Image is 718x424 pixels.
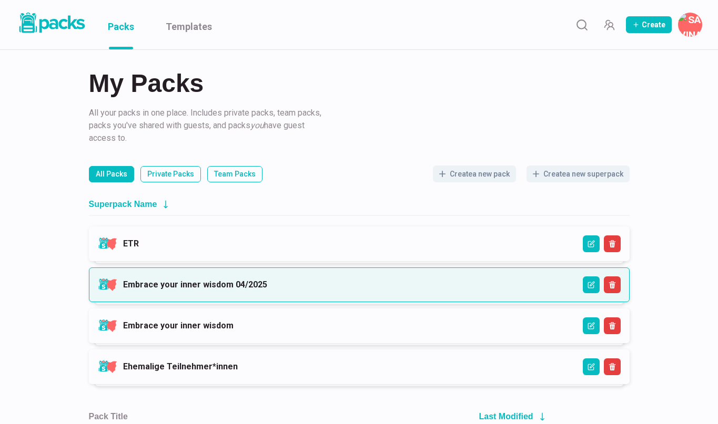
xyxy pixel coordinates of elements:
[479,411,533,421] h2: Last Modified
[89,411,128,421] h2: Pack Title
[214,169,256,180] p: Team Packs
[599,14,620,35] button: Manage Team Invites
[433,166,516,182] button: Createa new pack
[604,358,621,375] button: Delete Superpack
[678,13,702,37] button: Savina Tilmann
[626,16,672,33] button: Create Pack
[89,71,630,96] h2: My Packs
[16,11,87,35] img: Packs logo
[604,235,621,252] button: Delete Superpack
[89,107,326,144] p: All your packs in one place. Includes private packs, team packs, packs you've shared with guests,...
[96,169,127,180] p: All Packs
[583,317,600,334] button: Edit
[604,276,621,293] button: Delete Superpack
[16,11,87,39] a: Packs logo
[604,317,621,334] button: Delete Superpack
[583,276,600,293] button: Edit
[583,235,600,252] button: Edit
[89,199,157,209] h2: Superpack Name
[571,14,592,35] button: Search
[250,120,264,130] i: you
[583,358,600,375] button: Edit
[527,166,630,182] button: Createa new superpack
[147,169,194,180] p: Private Packs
